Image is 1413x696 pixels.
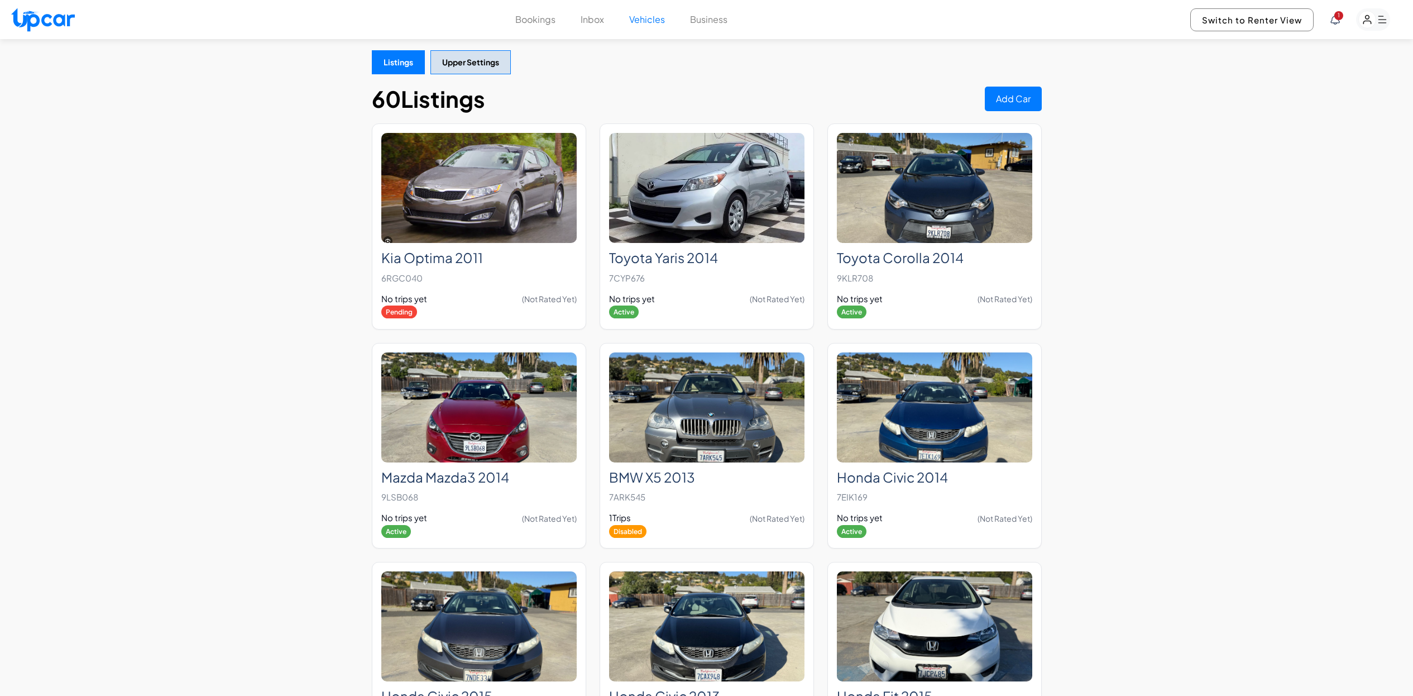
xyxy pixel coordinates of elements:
[837,306,866,318] span: Active
[381,133,577,243] img: Kia Optima 2011
[837,133,1032,243] img: Toyota Corolla 2014
[381,571,577,681] img: Honda Civic 2015
[381,306,417,318] span: Pending
[609,250,804,266] h2: Toyota Yaris 2014
[750,513,804,524] span: (Not Rated Yet)
[837,469,1032,485] h2: Honda Civic 2014
[581,13,604,26] button: Inbox
[381,489,577,505] p: 9LSB068
[381,293,427,306] span: No trips yet
[837,512,883,525] span: No trips yet
[690,13,727,26] button: Business
[381,270,577,286] p: 6RGC040
[837,352,1032,463] img: Honda Civic 2014
[381,250,577,266] h2: Kia Optima 2011
[609,512,631,525] span: 1 Trips
[609,293,655,306] span: No trips yet
[381,512,427,525] span: No trips yet
[609,525,646,538] span: Disabled
[381,469,577,485] h2: Mazda Mazda3 2014
[609,133,804,243] img: Toyota Yaris 2014
[837,525,866,538] span: Active
[837,571,1032,681] img: Honda Fit 2015
[515,13,555,26] button: Bookings
[609,306,639,318] span: Active
[609,469,804,485] h2: BMW X5 2013
[11,8,75,32] img: Upcar Logo
[522,513,577,524] span: (Not Rated Yet)
[837,250,1032,266] h2: Toyota Corolla 2014
[978,293,1032,304] span: (Not Rated Yet)
[609,489,804,505] p: 7ARK545
[629,13,665,26] button: Vehicles
[985,87,1042,111] button: Add Car
[1190,8,1314,31] button: Switch to Renter View
[837,489,1032,505] p: 7EIK169
[978,513,1032,524] span: (Not Rated Yet)
[522,293,577,304] span: (Not Rated Yet)
[609,270,804,286] p: 7CYP676
[1334,11,1343,20] span: You have new notifications
[372,85,485,112] h1: 60 Listings
[372,50,425,74] button: Listings
[609,352,804,463] img: BMW X5 2013
[609,571,804,681] img: Honda Civic 2013
[381,352,577,463] img: Mazda Mazda3 2014
[750,293,804,304] span: (Not Rated Yet)
[430,50,511,74] button: Upper Settings
[837,270,1032,286] p: 9KLR708
[381,525,411,538] span: Active
[837,293,883,306] span: No trips yet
